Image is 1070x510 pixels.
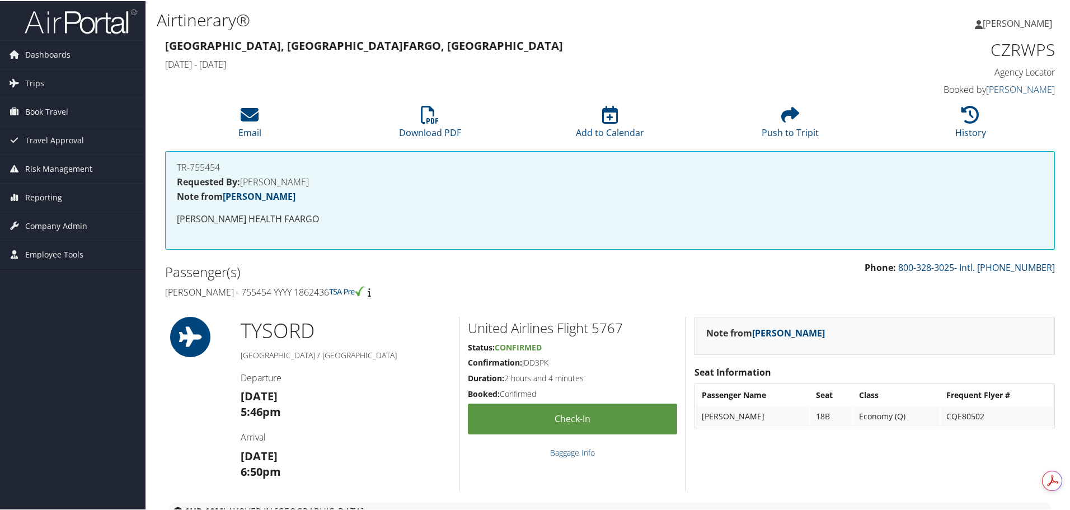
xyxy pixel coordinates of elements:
a: History [955,111,986,138]
strong: 6:50pm [241,463,281,478]
span: Trips [25,68,44,96]
h1: Airtinerary® [157,7,761,31]
h5: [GEOGRAPHIC_DATA] / [GEOGRAPHIC_DATA] [241,349,450,360]
span: Employee Tools [25,240,83,268]
p: [PERSON_NAME] HEALTH FAARGO [177,211,1043,226]
th: Frequent Flyer # [941,384,1053,404]
a: Email [238,111,261,138]
h4: [PERSON_NAME] [177,176,1043,185]
strong: [GEOGRAPHIC_DATA], [GEOGRAPHIC_DATA] Fargo, [GEOGRAPHIC_DATA] [165,37,563,52]
a: Check-in [468,403,677,433]
a: Baggage Info [550,446,595,457]
a: 800-328-3025- Intl. [PHONE_NUMBER] [898,260,1055,273]
th: Class [853,384,940,404]
img: tsa-precheck.png [329,285,365,295]
a: Push to Tripit [762,111,819,138]
a: Add to Calendar [576,111,644,138]
strong: Requested By: [177,175,240,187]
h2: United Airlines Flight 5767 [468,317,677,336]
h5: JDD3PK [468,356,677,367]
h1: TYS ORD [241,316,450,344]
span: [PERSON_NAME] [983,16,1052,29]
span: Reporting [25,183,62,210]
a: Download PDF [399,111,461,138]
h4: Booked by [845,82,1055,95]
a: [PERSON_NAME] [986,82,1055,95]
h4: [DATE] - [DATE] [165,57,828,69]
strong: Status: [468,341,495,352]
strong: Note from [177,189,295,202]
h2: Passenger(s) [165,261,602,280]
td: Economy (Q) [853,405,940,425]
span: Book Travel [25,97,68,125]
strong: [DATE] [241,387,278,403]
th: Seat [810,384,852,404]
strong: Confirmation: [468,356,522,367]
h4: Arrival [241,430,450,442]
strong: Phone: [865,260,896,273]
strong: 5:46pm [241,403,281,418]
strong: Seat Information [694,365,771,377]
h4: Agency Locator [845,65,1055,77]
a: [PERSON_NAME] [752,326,825,338]
h5: 2 hours and 4 minutes [468,372,677,383]
h4: TR-755454 [177,162,1043,171]
strong: [DATE] [241,447,278,462]
strong: Duration: [468,372,504,382]
strong: Note from [706,326,825,338]
a: [PERSON_NAME] [975,6,1063,39]
span: Company Admin [25,211,87,239]
td: [PERSON_NAME] [696,405,809,425]
span: Travel Approval [25,125,84,153]
h5: Confirmed [468,387,677,399]
h4: [PERSON_NAME] - 755454 YYYY 1862436 [165,285,602,297]
strong: Booked: [468,387,500,398]
h1: CZRWPS [845,37,1055,60]
img: airportal-logo.png [25,7,137,34]
td: CQE80502 [941,405,1053,425]
span: Dashboards [25,40,71,68]
span: Risk Management [25,154,92,182]
a: [PERSON_NAME] [223,189,295,202]
span: Confirmed [495,341,542,352]
h4: Departure [241,371,450,383]
td: 18B [810,405,852,425]
th: Passenger Name [696,384,809,404]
